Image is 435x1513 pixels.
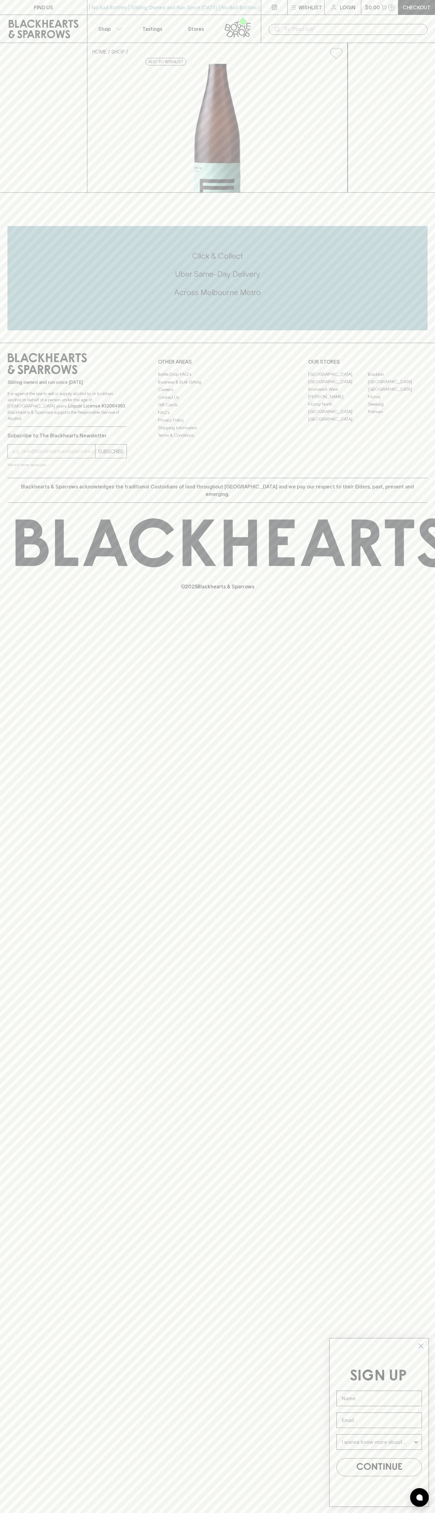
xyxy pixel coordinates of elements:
[368,385,428,393] a: [GEOGRAPHIC_DATA]
[34,4,53,11] p: FIND US
[342,1435,413,1449] input: I wanna know more about...
[368,370,428,378] a: Braddon
[368,408,428,415] a: Prahran
[146,58,186,65] button: Add to wishlist
[158,394,277,401] a: Contact Us
[158,409,277,416] a: FAQ's
[368,378,428,385] a: [GEOGRAPHIC_DATA]
[87,15,131,43] button: Shop
[158,417,277,424] a: Privacy Policy
[7,251,428,261] h5: Click & Collect
[368,393,428,400] a: Fitzroy
[323,1332,435,1513] div: FLYOUT Form
[298,4,322,11] p: Wishlist
[7,462,127,468] p: We will never spam you
[158,358,277,365] p: OTHER AREAS
[111,49,125,54] a: SHOP
[131,15,174,43] a: Tastings
[95,445,127,458] button: SUBSCRIBE
[308,400,368,408] a: Fitzroy North
[12,483,423,498] p: Blackhearts & Sparrows acknowledges the traditional Custodians of land throughout [GEOGRAPHIC_DAT...
[308,358,428,365] p: OUR STORES
[390,6,393,9] p: 0
[7,432,127,439] p: Subscribe to The Blackhearts Newsletter
[7,390,127,422] p: It is against the law to sell or supply alcohol to, or to obtain alcohol on behalf of a person un...
[308,378,368,385] a: [GEOGRAPHIC_DATA]
[7,287,428,298] h5: Across Melbourne Metro
[308,393,368,400] a: [PERSON_NAME]
[308,415,368,423] a: [GEOGRAPHIC_DATA]
[365,4,380,11] p: $0.00
[158,432,277,439] a: Terms & Conditions
[336,1391,422,1406] input: Name
[416,1494,423,1501] img: bubble-icon
[158,371,277,378] a: Bottle Drop FAQ's
[308,408,368,415] a: [GEOGRAPHIC_DATA]
[92,49,107,54] a: HOME
[188,25,204,33] p: Stores
[413,1435,419,1449] button: Show Options
[142,25,162,33] p: Tastings
[308,385,368,393] a: Brunswick West
[350,1369,407,1383] span: SIGN UP
[415,1341,426,1351] button: Close dialog
[98,25,111,33] p: Shop
[340,4,355,11] p: Login
[284,24,423,34] input: Try "Pinot noir"
[87,64,347,192] img: 35854.png
[158,378,277,386] a: Business & Bulk Gifting
[336,1458,422,1476] button: CONTINUE
[68,403,125,408] strong: Liquor License #32064953
[368,400,428,408] a: Geelong
[308,370,368,378] a: [GEOGRAPHIC_DATA]
[158,386,277,394] a: Careers
[7,379,127,385] p: Sibling owned and run since [DATE]
[174,15,218,43] a: Stores
[403,4,431,11] p: Checkout
[336,1412,422,1428] input: Email
[98,448,124,455] p: SUBSCRIBE
[158,401,277,409] a: Gift Cards
[12,446,95,456] input: e.g. jane@blackheartsandsparrows.com.au
[328,45,345,61] button: Add to wishlist
[158,424,277,431] a: Shipping Information
[7,269,428,279] h5: Uber Same-Day Delivery
[7,226,428,330] div: Call to action block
